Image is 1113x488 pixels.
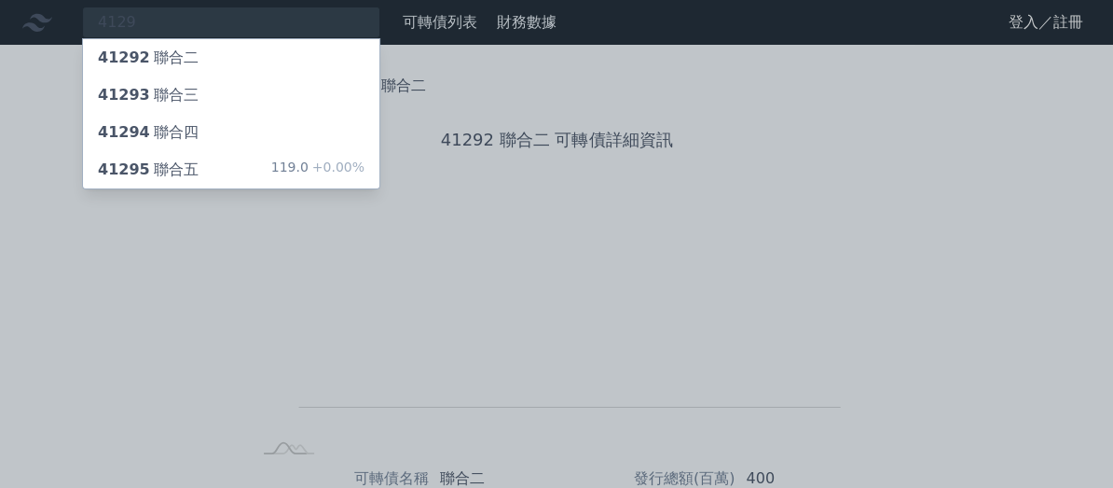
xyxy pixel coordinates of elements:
div: 聯合五 [98,159,199,181]
span: 41293 [98,86,150,104]
span: 41295 [98,160,150,178]
span: 41292 [98,49,150,66]
a: 41294聯合四 [83,114,379,151]
span: 41294 [98,123,150,141]
div: 聯合三 [98,84,199,106]
a: 41292聯合二 [83,39,379,77]
div: 119.0 [271,159,364,181]
a: 41293聯合三 [83,77,379,114]
div: 聯合二 [98,47,199,69]
span: +0.00% [309,160,364,174]
div: 聯合四 [98,121,199,144]
a: 41295聯合五 119.0+0.00% [83,151,379,188]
